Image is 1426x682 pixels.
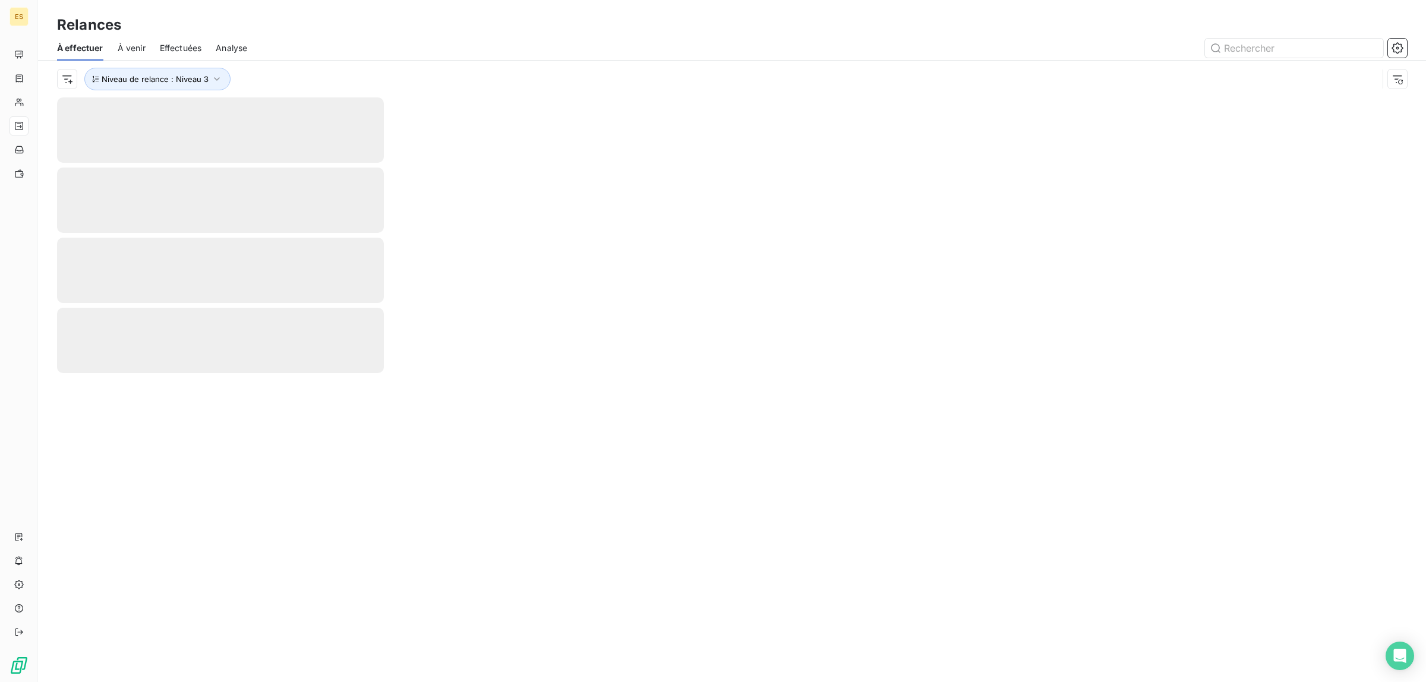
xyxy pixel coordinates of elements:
[118,42,146,54] span: À venir
[10,656,29,675] img: Logo LeanPay
[84,68,231,90] button: Niveau de relance : Niveau 3
[57,42,103,54] span: À effectuer
[10,7,29,26] div: ES
[1205,39,1383,58] input: Rechercher
[160,42,202,54] span: Effectuées
[102,74,209,84] span: Niveau de relance : Niveau 3
[57,14,121,36] h3: Relances
[216,42,247,54] span: Analyse
[1386,642,1414,670] div: Open Intercom Messenger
